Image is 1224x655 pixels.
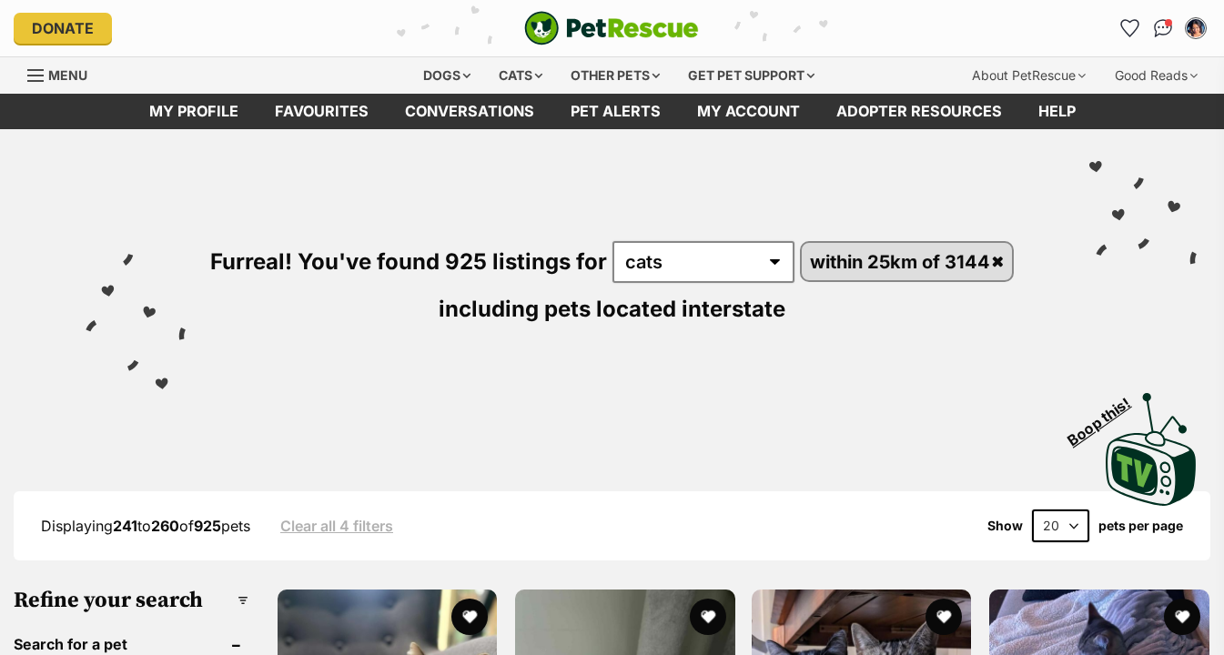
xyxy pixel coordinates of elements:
header: Search for a pet [14,636,248,652]
label: pets per page [1098,519,1183,533]
div: Get pet support [675,57,827,94]
div: Dogs [410,57,483,94]
a: conversations [387,94,552,129]
a: My account [679,94,818,129]
div: Good Reads [1102,57,1210,94]
a: Boop this! [1106,377,1197,509]
a: Donate [14,13,112,44]
span: Menu [48,67,87,83]
span: Displaying to of pets [41,517,250,535]
span: Boop this! [1065,383,1148,448]
a: Menu [27,57,100,90]
img: PetRescue TV logo [1106,393,1197,506]
span: Show [987,519,1023,533]
button: favourite [926,599,963,635]
a: My profile [131,94,257,129]
img: Vivienne Pham profile pic [1187,19,1205,37]
a: Pet alerts [552,94,679,129]
span: including pets located interstate [439,296,785,322]
a: Conversations [1148,14,1178,43]
strong: 260 [151,517,179,535]
strong: 925 [194,517,221,535]
ul: Account quick links [1116,14,1210,43]
button: favourite [452,599,489,635]
span: Furreal! You've found 925 listings for [210,248,607,275]
div: About PetRescue [959,57,1098,94]
button: favourite [1163,599,1199,635]
a: Help [1020,94,1094,129]
a: Favourites [1116,14,1145,43]
h3: Refine your search [14,588,248,613]
a: Clear all 4 filters [280,518,393,534]
a: Favourites [257,94,387,129]
a: within 25km of 3144 [802,243,1013,280]
a: PetRescue [524,11,699,45]
a: Adopter resources [818,94,1020,129]
img: logo-cat-932fe2b9b8326f06289b0f2fb663e598f794de774fb13d1741a6617ecf9a85b4.svg [524,11,699,45]
img: chat-41dd97257d64d25036548639549fe6c8038ab92f7586957e7f3b1b290dea8141.svg [1154,19,1173,37]
button: My account [1181,14,1210,43]
div: Other pets [558,57,673,94]
strong: 241 [113,517,137,535]
button: favourite [689,599,725,635]
div: Cats [486,57,555,94]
